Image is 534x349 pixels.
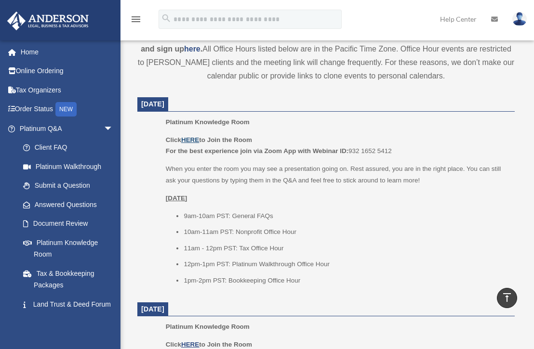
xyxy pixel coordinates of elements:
a: menu [130,17,142,25]
span: [DATE] [141,100,164,108]
div: NEW [55,102,77,116]
img: Anderson Advisors Platinum Portal [4,12,92,30]
a: Home [7,42,128,62]
a: Land Trust & Deed Forum [13,295,128,314]
img: User Pic [512,12,527,26]
a: here [184,45,200,53]
a: Tax Organizers [7,80,128,100]
a: Online Ordering [7,62,128,81]
li: 12pm-1pm PST: Platinum Walkthrough Office Hour [184,259,508,270]
a: Answered Questions [13,195,128,214]
a: vertical_align_top [497,288,517,308]
a: Submit a Question [13,176,128,195]
a: Client FAQ [13,138,128,157]
i: vertical_align_top [501,292,513,303]
a: HERE [181,136,199,143]
a: Portal Feedback [13,314,128,333]
li: 9am-10am PST: General FAQs [184,210,508,222]
span: [DATE] [141,305,164,313]
b: For the best experience join via Zoom App with Webinar ID: [166,147,348,155]
strong: . [200,45,202,53]
p: 932 1652 5412 [166,134,508,157]
a: Platinum Q&Aarrow_drop_down [7,119,128,138]
a: Document Review [13,214,128,233]
span: Platinum Knowledge Room [166,323,250,330]
u: [DATE] [166,194,187,202]
li: 10am-11am PST: Nonprofit Office Hour [184,226,508,238]
span: Platinum Knowledge Room [166,118,250,126]
a: Platinum Knowledge Room [13,233,123,264]
i: menu [130,13,142,25]
p: When you enter the room you may see a presentation going on. Rest assured, you are in the right p... [166,163,508,186]
span: arrow_drop_down [104,119,123,139]
li: 11am - 12pm PST: Tax Office Hour [184,243,508,254]
li: 1pm-2pm PST: Bookkeeping Office Hour [184,275,508,286]
b: Click to Join the Room [166,341,252,348]
i: search [161,13,172,24]
div: All Office Hours listed below are in the Pacific Time Zone. Office Hour events are restricted to ... [137,15,515,83]
a: Tax & Bookkeeping Packages [13,264,128,295]
b: Click to Join the Room [166,136,252,143]
a: HERE [181,341,199,348]
a: Platinum Walkthrough [13,157,128,176]
a: Order StatusNEW [7,100,128,119]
